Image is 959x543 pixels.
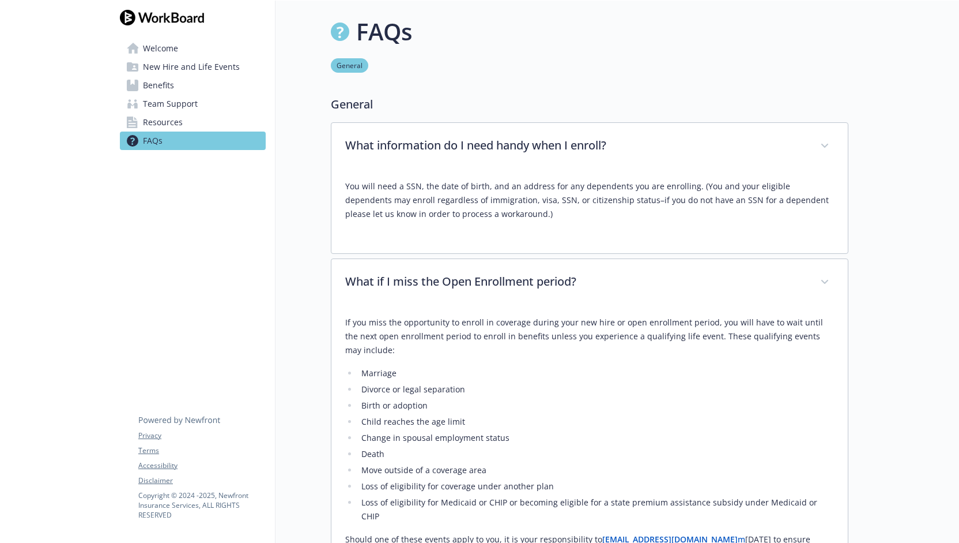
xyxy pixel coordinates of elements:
p: If you miss the opportunity to enroll in coverage during your new hire or open enrollment period,... [345,316,834,357]
li: Birth or adoption [358,399,834,413]
p: What information do I need handy when I enroll? [345,137,806,154]
span: Welcome [143,39,178,58]
span: Benefits [143,76,174,95]
a: Privacy [138,430,265,441]
span: Team Support [143,95,198,113]
li: Child reaches the age limit [358,415,834,429]
span: Resources [143,113,183,132]
h1: FAQs [356,14,412,49]
li: Divorce or legal separation [358,383,834,396]
p: You will need a SSN, the date of birth, and an address for any dependents you are enrolling. (You... [345,179,834,221]
a: Accessibility [138,460,265,471]
li: Death [358,447,834,461]
li: Marriage [358,366,834,380]
a: Benefits [120,76,266,95]
li: Loss of eligibility for coverage under another plan [358,480,834,493]
span: FAQs [143,132,163,150]
div: What information do I need handy when I enroll? [331,170,848,253]
a: Disclaimer [138,475,265,486]
p: Copyright © 2024 - 2025 , Newfront Insurance Services, ALL RIGHTS RESERVED [138,490,265,520]
a: Terms [138,445,265,456]
a: New Hire and Life Events [120,58,266,76]
a: Welcome [120,39,266,58]
div: What information do I need handy when I enroll? [331,123,848,170]
a: Team Support [120,95,266,113]
a: FAQs [120,132,266,150]
p: General [331,96,848,113]
a: Resources [120,113,266,132]
p: What if I miss the Open Enrollment period? [345,273,806,290]
a: General [331,59,368,70]
li: Move outside of a coverage area [358,463,834,477]
span: New Hire and Life Events [143,58,240,76]
li: Change in spousal employment status [358,431,834,445]
li: Loss of eligibility for Medicaid or CHIP or becoming eligible for a state premium assistance subs... [358,496,834,523]
div: What if I miss the Open Enrollment period? [331,259,848,306]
